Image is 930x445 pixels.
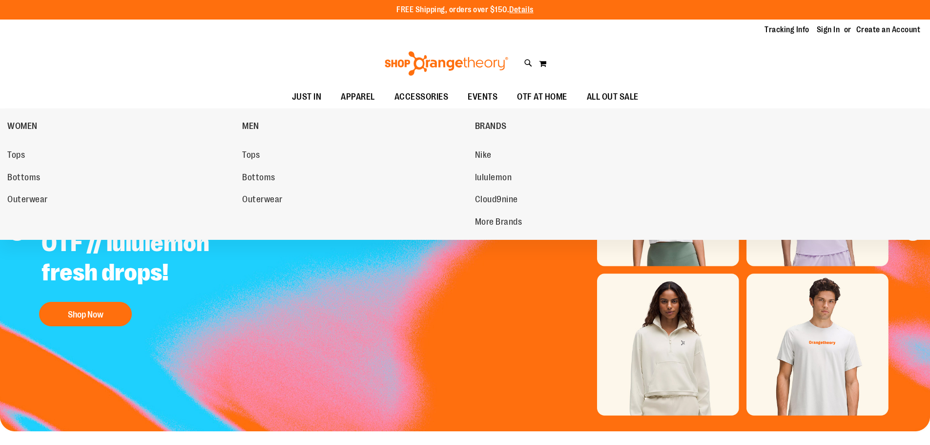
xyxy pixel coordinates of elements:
span: APPAREL [341,86,375,108]
span: ALL OUT SALE [587,86,639,108]
span: Bottoms [7,172,41,185]
a: Details [509,5,534,14]
span: JUST IN [292,86,322,108]
span: Tops [242,150,260,162]
span: lululemon [475,172,512,185]
span: Outerwear [242,194,283,207]
a: Create an Account [856,24,921,35]
span: WOMEN [7,121,38,133]
span: Tops [7,150,25,162]
p: FREE Shipping, orders over $150. [396,4,534,16]
a: Tracking Info [765,24,809,35]
span: BRANDS [475,121,507,133]
span: OTF AT HOME [517,86,567,108]
span: More Brands [475,217,522,229]
span: Bottoms [242,172,275,185]
h2: OTF // lululemon fresh drops! [34,221,277,297]
span: MEN [242,121,259,133]
img: Shop Orangetheory [383,51,510,76]
span: Cloud9nine [475,194,518,207]
span: Outerwear [7,194,48,207]
span: EVENTS [468,86,497,108]
span: ACCESSORIES [394,86,449,108]
a: OTF // lululemon fresh drops! Shop Now [34,221,277,331]
button: Shop Now [39,302,132,326]
span: Nike [475,150,492,162]
a: Sign In [817,24,840,35]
